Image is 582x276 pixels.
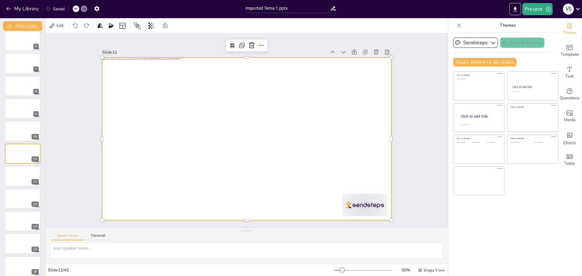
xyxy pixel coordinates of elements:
[563,29,577,36] span: Theme
[32,156,39,162] div: 11
[134,22,141,29] span: Position
[399,267,413,273] div: 50 %
[461,124,499,125] div: Click to add body
[472,142,485,143] div: Click to add text
[85,234,112,240] button: Transcript
[5,53,41,73] div: 7
[464,18,551,33] p: Themes
[5,189,41,209] div: 13
[118,21,127,31] div: Layout
[557,149,582,171] div: Add a table
[511,142,530,143] div: Click to add text
[500,38,544,48] button: Create theme
[32,247,39,252] div: 15
[557,84,582,105] div: Get real-time input from your audience
[246,4,330,13] input: Insert title
[461,114,500,119] div: Click to add title
[509,3,521,15] button: Export to PowerPoint
[457,74,500,76] div: Click to add title
[564,117,576,123] span: Media
[5,4,41,14] button: My Library
[32,134,39,139] div: 10
[55,23,65,28] span: Edit
[457,137,500,140] div: Click to add title
[557,62,582,84] div: Add text boxes
[511,106,554,108] div: Click to add title
[563,3,574,15] button: V S
[564,160,575,167] span: Table
[33,111,39,117] div: 9
[3,21,42,31] button: Add slide
[5,211,41,231] div: 14
[33,44,39,49] div: 6
[5,31,41,51] div: 6
[563,4,574,15] div: V S
[457,78,500,80] div: Click to add text
[534,142,554,143] div: Click to add text
[32,201,39,207] div: 13
[487,142,500,143] div: Click to add text
[453,38,498,48] button: Sendsteps
[453,58,517,66] button: Apply theme to all slides
[5,121,41,141] div: 10
[50,234,85,240] button: Speaker Notes
[32,224,39,229] div: 14
[563,140,576,146] span: Charts
[557,40,582,62] div: Add ready made slides
[33,89,39,94] div: 8
[5,166,41,186] div: 12
[102,49,326,55] div: Slide 11
[511,137,554,140] div: Click to add title
[46,6,65,12] div: Saved
[557,105,582,127] div: Add images, graphics, shapes or video
[522,3,553,15] button: Present
[513,85,553,89] div: Click to add title
[5,234,41,254] div: 15
[560,51,579,58] span: Template
[5,144,41,164] div: 11
[48,267,334,273] div: Slide 11 / 42
[512,91,553,93] div: Click to add text
[557,18,582,40] div: Change the overall theme
[457,142,470,143] div: Click to add text
[5,76,41,96] div: 8
[32,269,39,274] div: 16
[423,268,444,273] span: Single View
[565,73,574,80] span: Text
[5,98,41,118] div: 9
[32,179,39,185] div: 12
[560,95,580,101] span: Questions
[33,66,39,72] div: 7
[557,127,582,149] div: Add charts and graphs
